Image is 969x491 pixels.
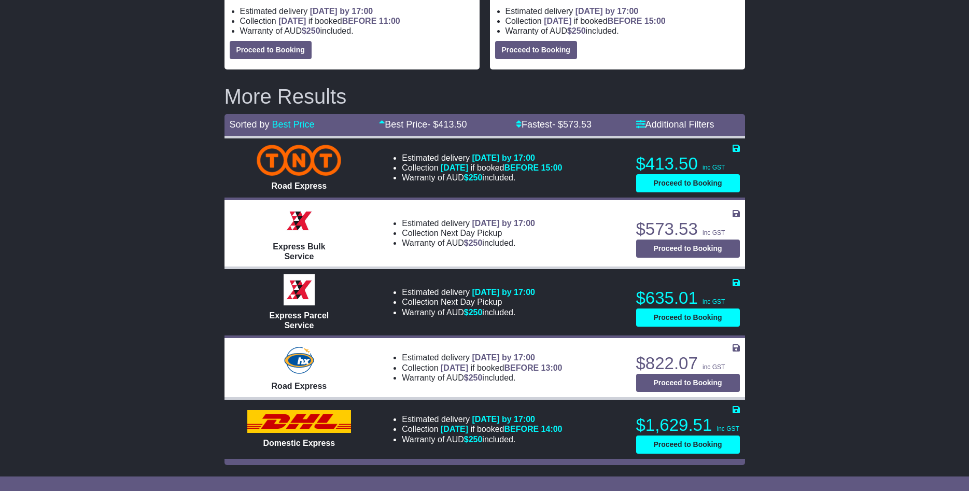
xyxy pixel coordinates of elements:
[572,26,586,35] span: 250
[504,163,539,172] span: BEFORE
[240,26,474,36] li: Warranty of AUD included.
[402,424,562,434] li: Collection
[240,16,474,26] li: Collection
[302,26,320,35] span: $
[636,308,740,327] button: Proceed to Booking
[469,435,483,444] span: 250
[441,363,468,372] span: [DATE]
[636,436,740,454] button: Proceed to Booking
[541,363,563,372] span: 13:00
[402,287,535,297] li: Estimated delivery
[644,17,666,25] span: 15:00
[306,26,320,35] span: 250
[472,353,535,362] span: [DATE] by 17:00
[469,308,483,317] span: 250
[636,240,740,258] button: Proceed to Booking
[310,7,373,16] span: [DATE] by 17:00
[402,297,535,307] li: Collection
[402,353,562,362] li: Estimated delivery
[464,239,483,247] span: $
[472,153,535,162] span: [DATE] by 17:00
[441,425,562,433] span: if booked
[703,164,725,171] span: inc GST
[379,119,467,130] a: Best Price- $413.50
[516,119,592,130] a: Fastest- $573.53
[230,119,270,130] span: Sorted by
[438,119,467,130] span: 413.50
[505,26,740,36] li: Warranty of AUD included.
[541,163,563,172] span: 15:00
[402,173,562,183] li: Warranty of AUD included.
[402,373,562,383] li: Warranty of AUD included.
[504,425,539,433] span: BEFORE
[464,308,483,317] span: $
[636,353,740,374] p: $822.07
[427,119,467,130] span: - $
[441,163,468,172] span: [DATE]
[703,298,725,305] span: inc GST
[273,242,325,261] span: Express Bulk Service
[608,17,642,25] span: BEFORE
[541,425,563,433] span: 14:00
[636,174,740,192] button: Proceed to Booking
[552,119,592,130] span: - $
[636,415,740,436] p: $1,629.51
[472,219,535,228] span: [DATE] by 17:00
[504,363,539,372] span: BEFORE
[703,363,725,371] span: inc GST
[472,415,535,424] span: [DATE] by 17:00
[469,239,483,247] span: 250
[505,6,740,16] li: Estimated delivery
[636,374,740,392] button: Proceed to Booking
[402,163,562,173] li: Collection
[224,85,745,108] h2: More Results
[402,228,535,238] li: Collection
[402,238,535,248] li: Warranty of AUD included.
[270,311,329,330] span: Express Parcel Service
[567,26,586,35] span: $
[575,7,639,16] span: [DATE] by 17:00
[464,173,483,182] span: $
[402,434,562,444] li: Warranty of AUD included.
[464,373,483,382] span: $
[230,41,312,59] button: Proceed to Booking
[703,229,725,236] span: inc GST
[278,17,400,25] span: if booked
[402,363,562,373] li: Collection
[464,435,483,444] span: $
[472,288,535,297] span: [DATE] by 17:00
[636,288,740,308] p: $635.01
[441,229,502,237] span: Next Day Pickup
[379,17,400,25] span: 11:00
[441,163,562,172] span: if booked
[441,363,562,372] span: if booked
[544,17,665,25] span: if booked
[505,16,740,26] li: Collection
[342,17,377,25] span: BEFORE
[469,373,483,382] span: 250
[402,307,535,317] li: Warranty of AUD included.
[636,119,714,130] a: Additional Filters
[544,17,571,25] span: [DATE]
[495,41,577,59] button: Proceed to Booking
[636,219,740,240] p: $573.53
[247,410,351,433] img: DHL: Domestic Express
[402,218,535,228] li: Estimated delivery
[441,298,502,306] span: Next Day Pickup
[441,425,468,433] span: [DATE]
[272,181,327,190] span: Road Express
[717,425,739,432] span: inc GST
[284,274,315,305] img: Border Express: Express Parcel Service
[469,173,483,182] span: 250
[402,153,562,163] li: Estimated delivery
[563,119,592,130] span: 573.53
[278,17,306,25] span: [DATE]
[263,439,335,447] span: Domestic Express
[272,382,327,390] span: Road Express
[257,145,341,176] img: TNT Domestic: Road Express
[282,345,316,376] img: Hunter Express: Road Express
[402,414,562,424] li: Estimated delivery
[240,6,474,16] li: Estimated delivery
[272,119,315,130] a: Best Price
[284,205,315,236] img: Border Express: Express Bulk Service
